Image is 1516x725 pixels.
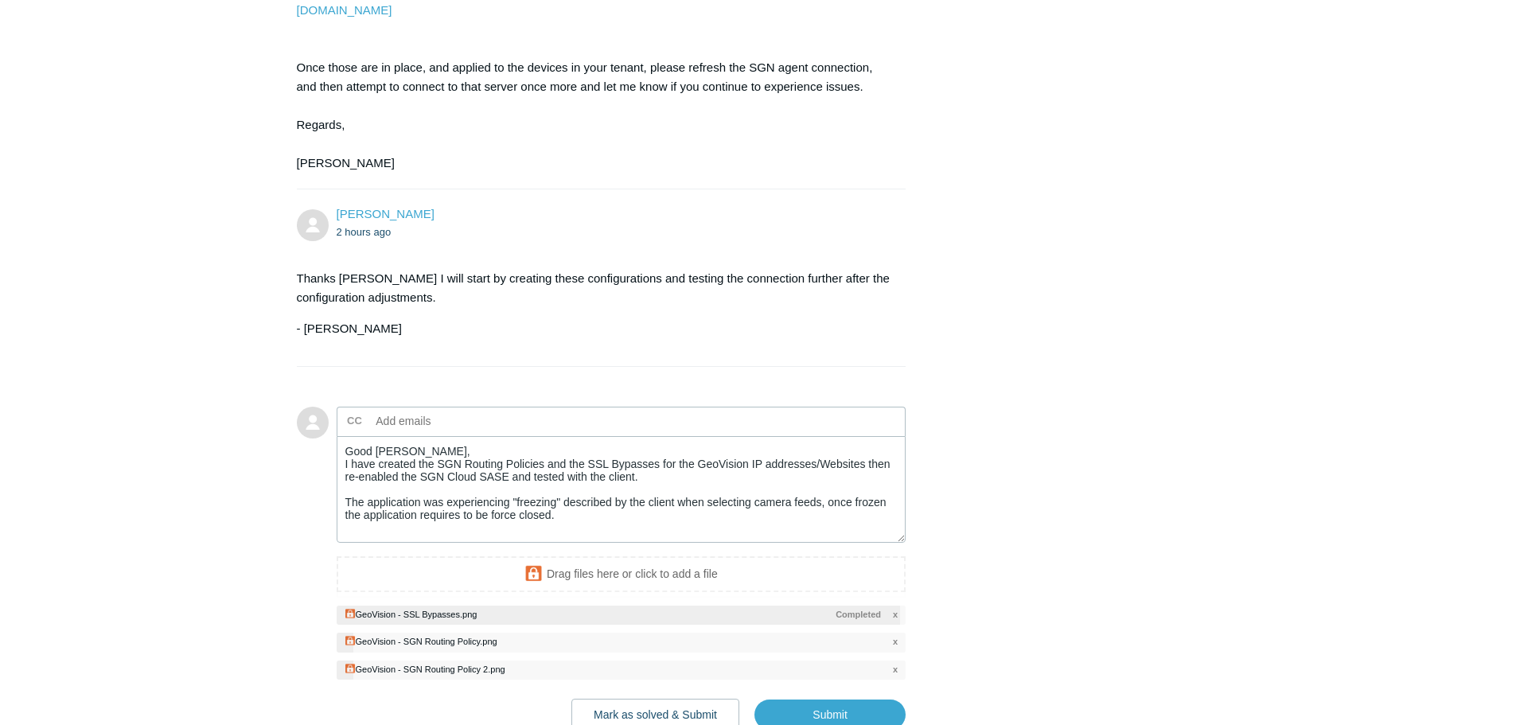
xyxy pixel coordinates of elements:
[337,207,435,220] a: [PERSON_NAME]
[297,3,392,17] a: [DOMAIN_NAME]
[297,319,891,338] p: - [PERSON_NAME]
[836,608,881,622] span: Completed
[370,409,541,433] input: Add emails
[347,409,362,433] label: CC
[893,635,898,649] span: x
[356,665,505,674] div: GeoVision - SGN Routing Policy 2.png
[337,226,392,238] time: 10/01/2025, 11:52
[297,269,891,307] p: Thanks [PERSON_NAME] I will start by creating these configurations and testing the connection fur...
[337,207,435,220] span: John Kilgore
[893,608,898,622] span: x
[337,436,906,544] textarea: Add your reply
[893,663,898,676] span: x
[356,637,497,646] div: GeoVision - SGN Routing Policy.png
